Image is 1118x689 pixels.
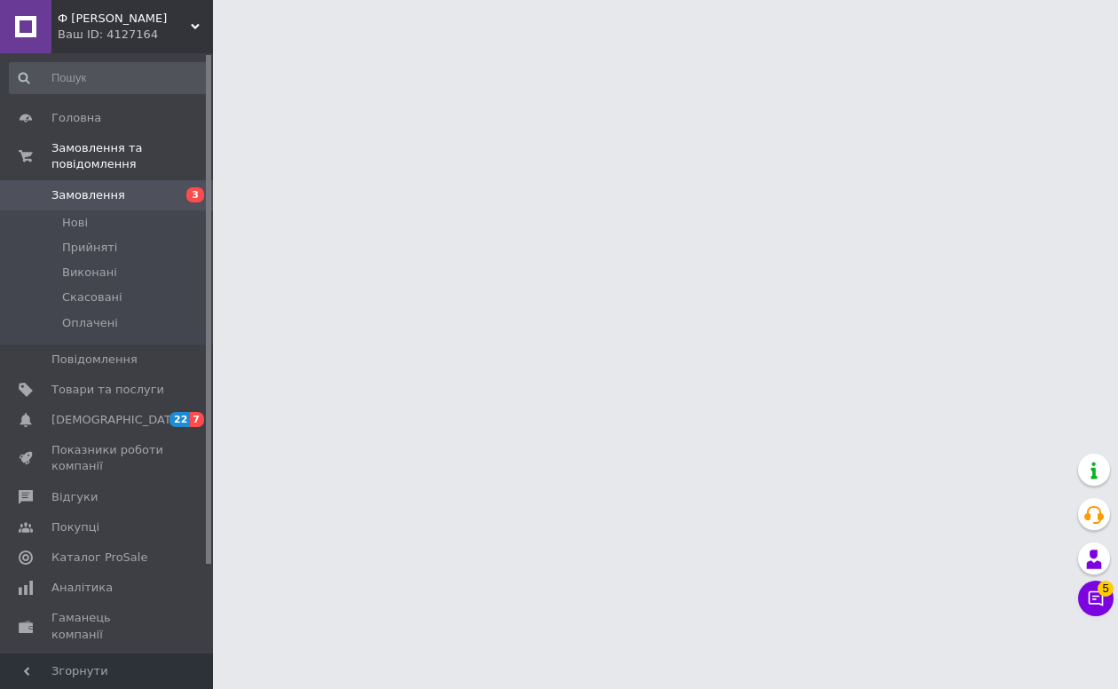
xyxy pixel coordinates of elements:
[9,62,209,94] input: Пошук
[169,412,190,427] span: 22
[51,412,183,428] span: [DEMOGRAPHIC_DATA]
[51,610,164,642] span: Гаманець компанії
[51,110,101,126] span: Головна
[62,265,117,281] span: Виконані
[51,489,98,505] span: Відгуки
[58,27,213,43] div: Ваш ID: 4127164
[62,215,88,231] span: Нові
[51,187,125,203] span: Замовлення
[51,550,147,566] span: Каталог ProSale
[1098,581,1114,597] span: 5
[186,187,204,202] span: 3
[51,580,113,596] span: Аналітика
[51,140,213,172] span: Замовлення та повідомлення
[51,352,138,368] span: Повідомлення
[58,11,191,27] span: Ф Л Е Ш
[51,382,164,398] span: Товари та послуги
[51,519,99,535] span: Покупці
[62,240,117,256] span: Прийняті
[62,315,118,331] span: Оплачені
[51,442,164,474] span: Показники роботи компанії
[190,412,204,427] span: 7
[62,289,122,305] span: Скасовані
[1078,581,1114,616] button: Чат з покупцем5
